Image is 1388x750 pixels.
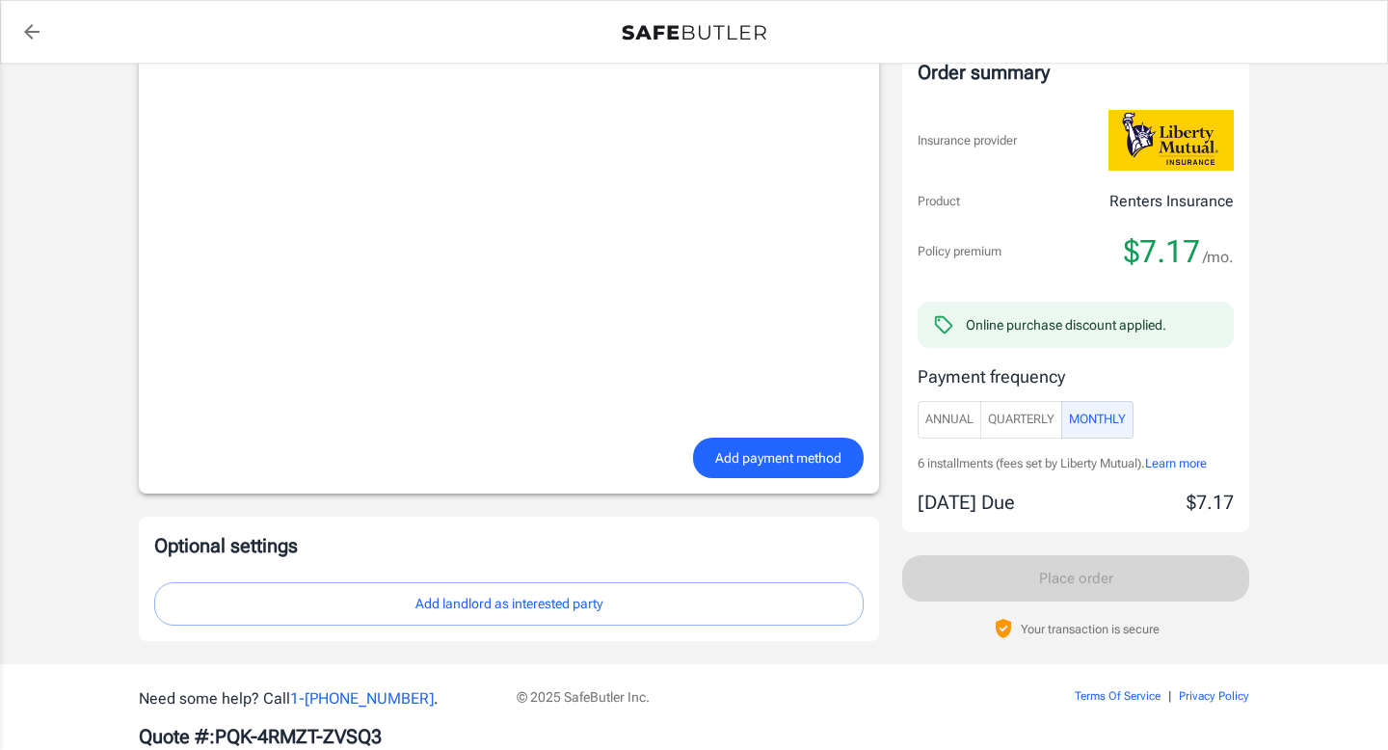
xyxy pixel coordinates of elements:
[918,242,1001,261] p: Policy premium
[517,687,966,707] p: © 2025 SafeButler Inc.
[966,315,1166,335] div: Online purchase discount applied.
[693,438,864,479] button: Add payment method
[1108,110,1234,171] img: Liberty Mutual
[918,58,1234,87] div: Order summary
[918,131,1017,150] p: Insurance provider
[154,582,864,626] button: Add landlord as interested party
[980,401,1062,439] button: Quarterly
[715,446,841,470] span: Add payment method
[622,25,766,40] img: Back to quotes
[139,687,494,710] p: Need some help? Call .
[1075,689,1161,703] a: Terms Of Service
[13,13,51,51] a: back to quotes
[290,689,434,708] a: 1-[PHONE_NUMBER]
[1203,244,1234,271] span: /mo.
[1021,620,1160,638] p: Your transaction is secure
[918,488,1015,517] p: [DATE] Due
[918,363,1234,389] p: Payment frequency
[988,409,1054,431] span: Quarterly
[1109,190,1234,213] p: Renters Insurance
[918,192,960,211] p: Product
[154,532,864,559] p: Optional settings
[918,456,1145,470] span: 6 installments (fees set by Liberty Mutual).
[918,401,981,439] button: Annual
[1187,488,1234,517] p: $7.17
[1168,689,1171,703] span: |
[1179,689,1249,703] a: Privacy Policy
[1069,409,1126,431] span: Monthly
[925,409,974,431] span: Annual
[1124,232,1200,271] span: $7.17
[139,725,382,748] b: Quote #: PQK-4RMZT-ZVSQ3
[1061,401,1134,439] button: Monthly
[1145,456,1207,470] span: Learn more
